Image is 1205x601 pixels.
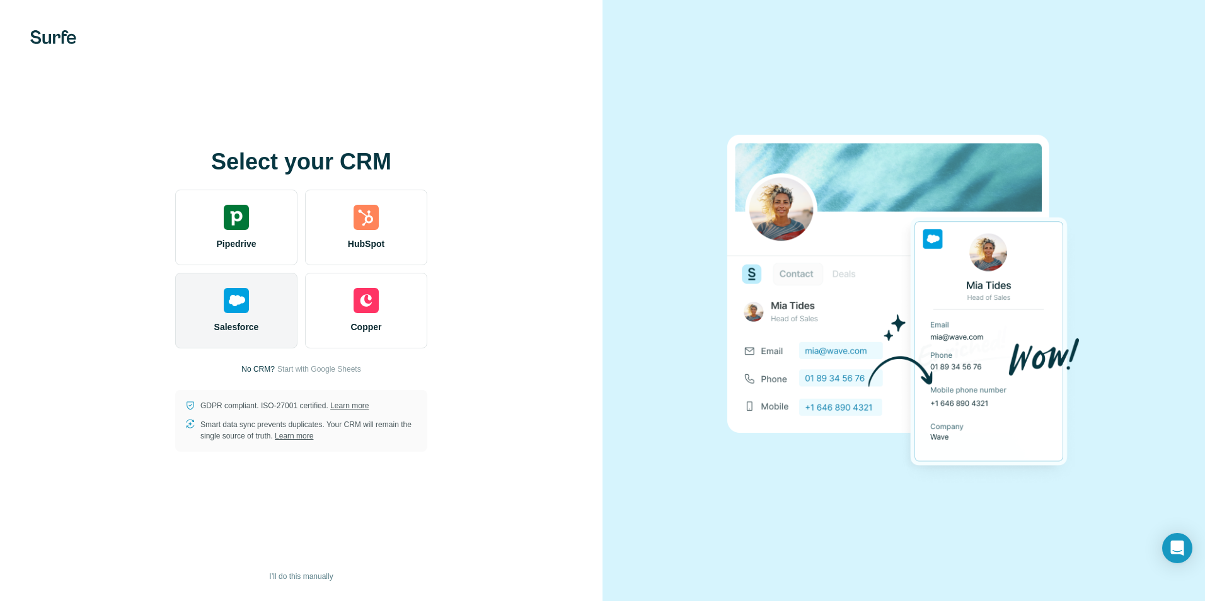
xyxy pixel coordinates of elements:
[275,432,313,440] a: Learn more
[224,288,249,313] img: salesforce's logo
[224,205,249,230] img: pipedrive's logo
[241,363,275,375] p: No CRM?
[175,149,427,175] h1: Select your CRM
[727,113,1080,488] img: SALESFORCE image
[216,238,256,250] span: Pipedrive
[214,321,259,333] span: Salesforce
[1162,533,1192,563] div: Open Intercom Messenger
[260,567,342,586] button: I’ll do this manually
[200,400,369,411] p: GDPR compliant. ISO-27001 certified.
[354,288,379,313] img: copper's logo
[269,571,333,582] span: I’ll do this manually
[351,321,382,333] span: Copper
[30,30,76,44] img: Surfe's logo
[277,363,361,375] button: Start with Google Sheets
[200,419,417,442] p: Smart data sync prevents duplicates. Your CRM will remain the single source of truth.
[348,238,384,250] span: HubSpot
[330,401,369,410] a: Learn more
[354,205,379,230] img: hubspot's logo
